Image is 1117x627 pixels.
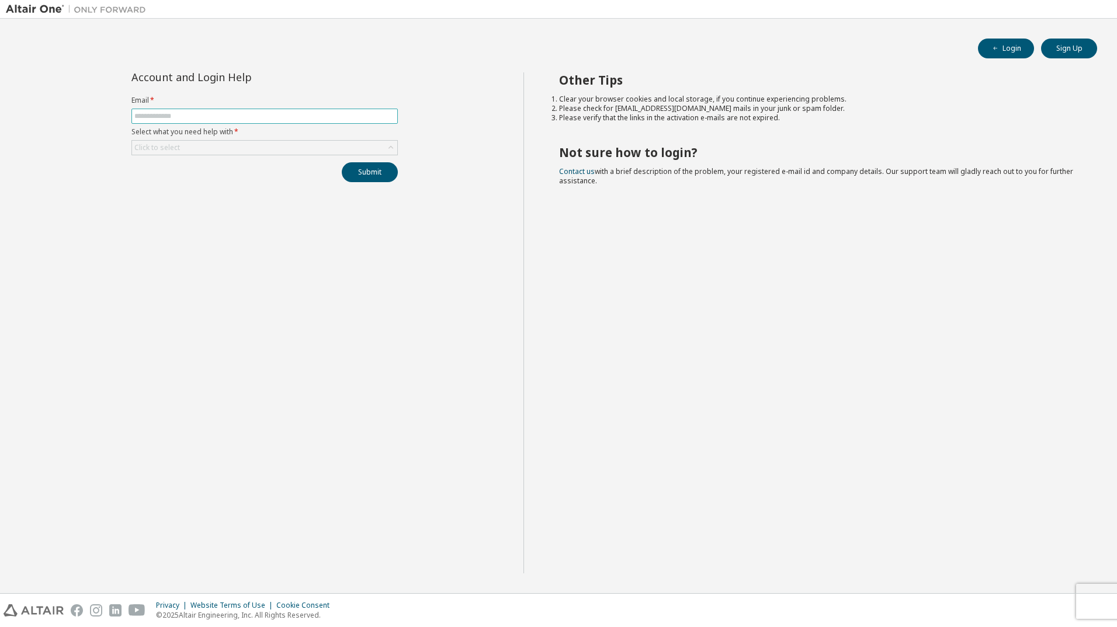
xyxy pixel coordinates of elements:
[559,113,1077,123] li: Please verify that the links in the activation e-mails are not expired.
[190,601,276,610] div: Website Terms of Use
[559,166,595,176] a: Contact us
[134,143,180,152] div: Click to select
[131,72,345,82] div: Account and Login Help
[156,610,337,620] p: © 2025 Altair Engineering, Inc. All Rights Reserved.
[559,95,1077,104] li: Clear your browser cookies and local storage, if you continue experiencing problems.
[1041,39,1097,58] button: Sign Up
[132,141,397,155] div: Click to select
[559,145,1077,160] h2: Not sure how to login?
[559,166,1073,186] span: with a brief description of the problem, your registered e-mail id and company details. Our suppo...
[6,4,152,15] img: Altair One
[109,604,122,616] img: linkedin.svg
[559,104,1077,113] li: Please check for [EMAIL_ADDRESS][DOMAIN_NAME] mails in your junk or spam folder.
[71,604,83,616] img: facebook.svg
[978,39,1034,58] button: Login
[559,72,1077,88] h2: Other Tips
[90,604,102,616] img: instagram.svg
[342,162,398,182] button: Submit
[131,96,398,105] label: Email
[129,604,145,616] img: youtube.svg
[4,604,64,616] img: altair_logo.svg
[156,601,190,610] div: Privacy
[131,127,398,137] label: Select what you need help with
[276,601,337,610] div: Cookie Consent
